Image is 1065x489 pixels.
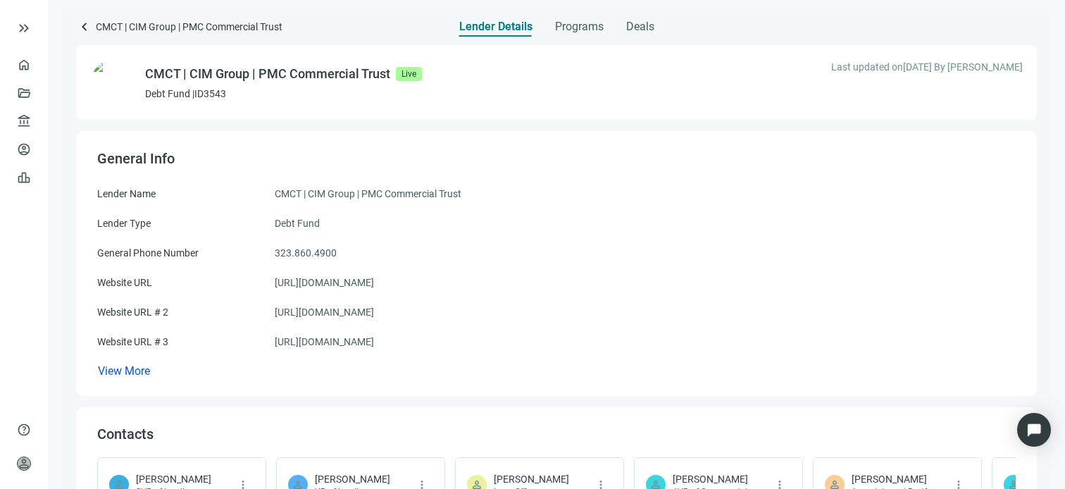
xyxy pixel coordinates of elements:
span: Live [396,67,422,81]
span: Lender Name [97,188,156,199]
span: [PERSON_NAME] [315,472,390,486]
span: [PERSON_NAME] [136,472,211,486]
span: CMCT | CIM Group | PMC Commercial Trust [96,18,282,37]
a: [URL][DOMAIN_NAME] [275,334,374,349]
a: [URL][DOMAIN_NAME] [275,304,374,320]
span: View More [98,364,150,378]
a: [URL][DOMAIN_NAME] [275,275,374,290]
button: View More [97,364,151,378]
span: [PERSON_NAME] [673,472,754,486]
a: keyboard_arrow_left [76,18,93,37]
span: account_balance [17,114,27,128]
p: Debt Fund | ID 3543 [145,87,422,101]
span: [PERSON_NAME] [852,472,933,486]
button: keyboard_double_arrow_right [15,20,32,37]
span: Last updated on [DATE] By [PERSON_NAME] [831,59,1023,75]
span: General Info [97,150,175,167]
span: Website URL # 3 [97,336,168,347]
div: Open Intercom Messenger [1017,413,1051,447]
span: Website URL # 2 [97,307,168,318]
span: General Phone Number [97,247,199,259]
span: Lender Type [97,218,151,229]
img: f787944f-28f1-4827-9a5a-9e156f12a185 [90,59,137,106]
span: Debt Fund [275,216,320,231]
div: CMCT | CIM Group | PMC Commercial Trust [145,64,390,84]
span: help [17,423,31,437]
span: Website URL [97,277,152,288]
span: Deals [626,20,654,34]
span: Lender Details [459,20,532,34]
span: 323.860.4900 [275,245,337,261]
span: keyboard_arrow_left [76,18,93,35]
span: CMCT | CIM Group | PMC Commercial Trust [275,186,461,202]
span: person [17,457,31,471]
span: Contacts [97,426,154,442]
span: [PERSON_NAME] [494,472,569,486]
span: Programs [555,20,604,34]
